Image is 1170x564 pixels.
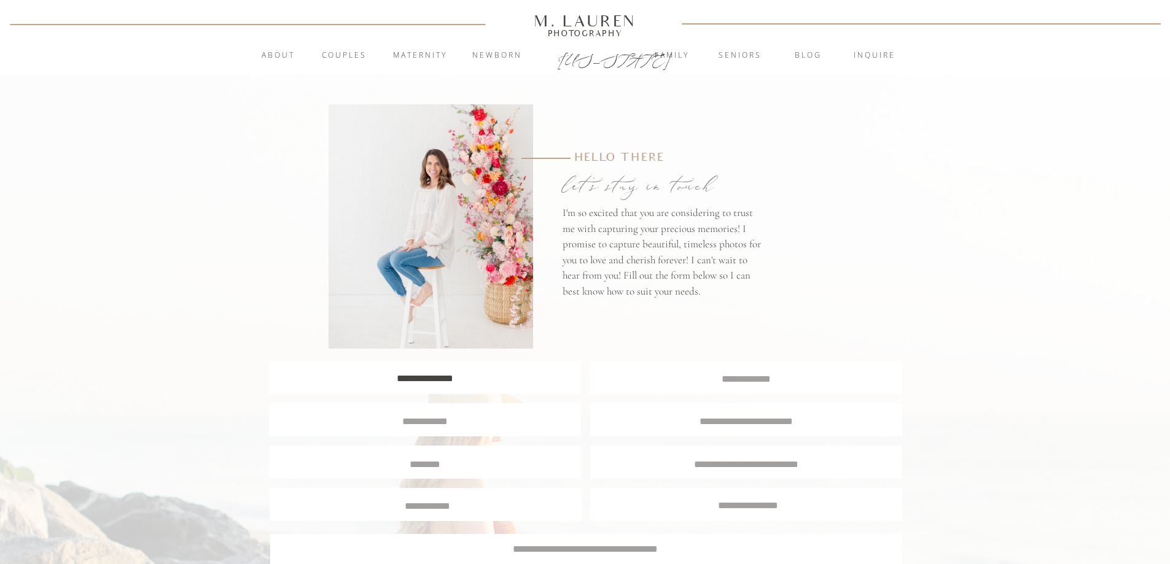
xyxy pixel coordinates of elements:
a: Maternity [387,50,453,62]
a: Couples [311,50,378,62]
p: I'm so excited that you are considering to trust me with capturing your precious memories! I prom... [563,205,765,309]
a: About [255,50,302,62]
p: let's stay in touch [563,169,764,202]
a: blog [775,50,841,62]
a: inquire [841,50,908,62]
a: M. Lauren [497,14,673,28]
a: Photography [529,30,642,36]
a: [US_STATE] [558,50,614,65]
a: Family [639,50,705,62]
a: Newborn [464,50,531,62]
p: Hello there [574,149,733,169]
a: Seniors [707,50,773,62]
